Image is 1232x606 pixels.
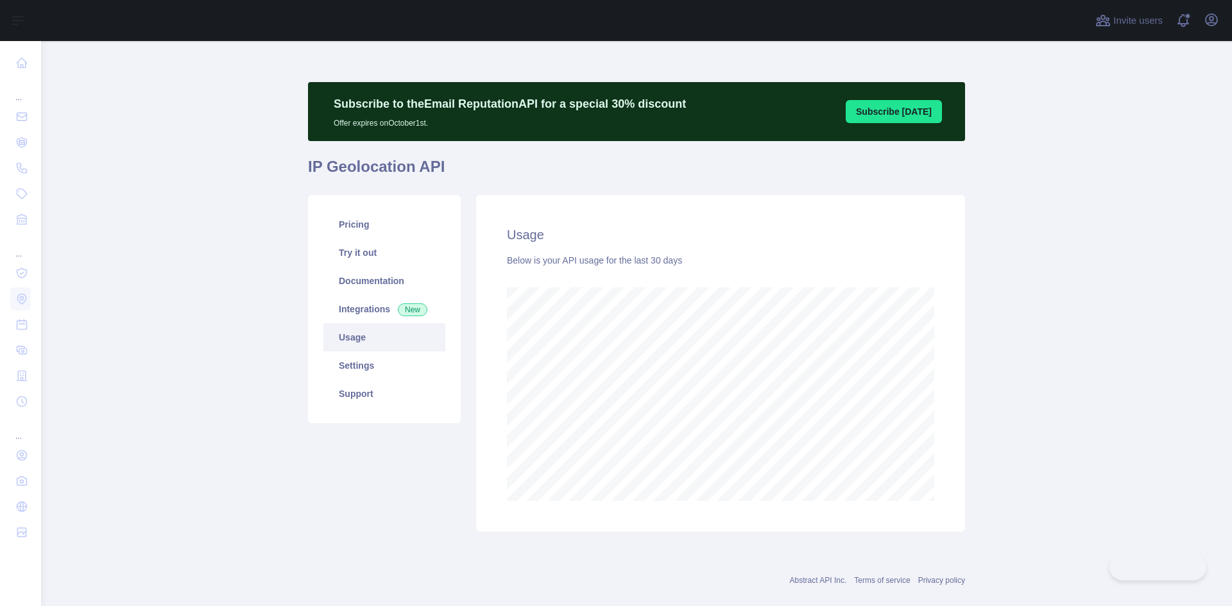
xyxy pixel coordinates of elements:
[854,576,910,585] a: Terms of service
[1093,10,1165,31] button: Invite users
[308,156,965,187] h1: IP Geolocation API
[323,210,445,239] a: Pricing
[10,233,31,259] div: ...
[323,295,445,323] a: Integrations New
[323,380,445,408] a: Support
[323,267,445,295] a: Documentation
[507,254,934,267] div: Below is your API usage for the last 30 days
[334,113,686,128] p: Offer expires on October 1st.
[918,576,965,585] a: Privacy policy
[507,226,934,244] h2: Usage
[323,239,445,267] a: Try it out
[790,576,847,585] a: Abstract API Inc.
[846,100,942,123] button: Subscribe [DATE]
[398,303,427,316] span: New
[10,77,31,103] div: ...
[1109,553,1206,580] iframe: Toggle Customer Support
[10,416,31,441] div: ...
[323,351,445,380] a: Settings
[334,95,686,113] p: Subscribe to the Email Reputation API for a special 30 % discount
[1113,13,1163,28] span: Invite users
[323,323,445,351] a: Usage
